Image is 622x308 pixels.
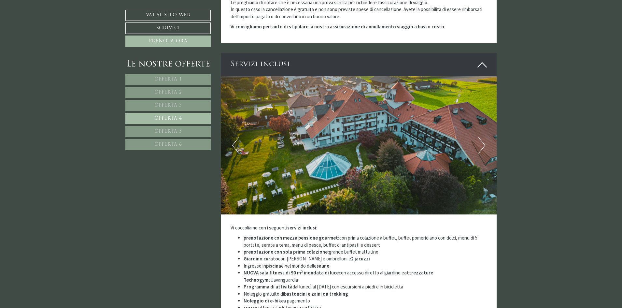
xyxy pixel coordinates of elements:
a: Prenota ora [125,36,211,47]
strong: bastoncini e zaini da trekking [284,291,348,297]
strong: attrezzature Technogym [244,270,433,283]
li: con accesso diretto al giardino e all'avanguardia [244,269,487,283]
span: Offerta 1 [154,77,182,82]
button: Next [478,137,485,154]
strong: Programma di attività [244,284,292,290]
a: Vai al sito web [125,10,211,21]
li: grande buffet mattutino [244,248,487,255]
div: mercoledì [112,5,145,15]
strong: piscina [266,263,281,269]
strong: prenotazione con sola prima colazione: [244,249,329,255]
span: Offerta 4 [154,116,182,121]
div: Servizi inclusi [221,53,497,76]
span: Offerta 5 [154,129,182,134]
div: Le nostre offerte [125,58,211,70]
li: con prima colazione a buffet, buffet pomeridiano con dolci, menu di 5 portate, serate a tema, men... [244,234,487,248]
strong: Noleggio di [244,298,269,304]
li: Noleggio gratuito di [244,290,487,297]
span: Offerta 6 [154,142,182,147]
li: Ingresso in e nel mondo delle [244,262,487,269]
strong: e-bike [270,298,284,304]
strong: prenotazione con mezza pensione gourmet: [244,235,339,241]
button: Invia [221,172,257,183]
a: Scrivici [125,22,211,34]
small: 13:00 [10,30,86,35]
strong: Giardino curato [244,256,278,262]
strong: NUOVA sala fitness di 90 m² inondata di luce [244,270,339,276]
li: a pagamento [244,297,487,304]
div: Montis – Active Nature Spa [10,19,86,23]
p: Vi coccoliamo con i seguenti : [231,224,487,231]
span: Offerta 3 [154,103,182,108]
strong: 2 jacuzzi [351,256,370,262]
li: dal lunedì al [DATE] con escursioni a piedi e in bicicletta [244,283,487,290]
li: con [PERSON_NAME] e ombrelloni e [244,255,487,262]
button: Previous [232,137,239,154]
strong: saune [317,263,329,269]
div: Buon giorno, come possiamo aiutarla? [5,17,90,36]
strong: Vi consigliamo pertanto di stipulare la nostra assicurazione di annullamento viaggio a basso costo. [231,23,445,30]
span: Offerta 2 [154,90,182,95]
strong: servizi inclusi [287,225,316,231]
